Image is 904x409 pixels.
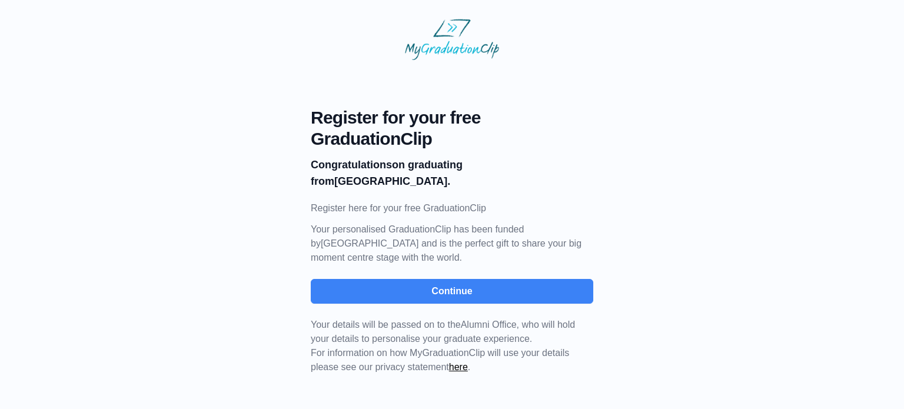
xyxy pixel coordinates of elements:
button: Continue [311,279,593,304]
p: Your personalised GraduationClip has been funded by [GEOGRAPHIC_DATA] and is the perfect gift to ... [311,222,593,265]
p: Register here for your free GraduationClip [311,201,593,215]
img: MyGraduationClip [405,19,499,60]
span: For information on how MyGraduationClip will use your details please see our privacy statement . [311,320,575,372]
span: GraduationClip [311,128,593,149]
b: Congratulations [311,159,392,171]
span: Alumni Office [461,320,517,330]
span: Register for your free [311,107,593,128]
span: Your details will be passed on to the , who will hold your details to personalise your graduate e... [311,320,575,344]
a: here [449,362,468,372]
p: on graduating from [GEOGRAPHIC_DATA]. [311,157,593,189]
